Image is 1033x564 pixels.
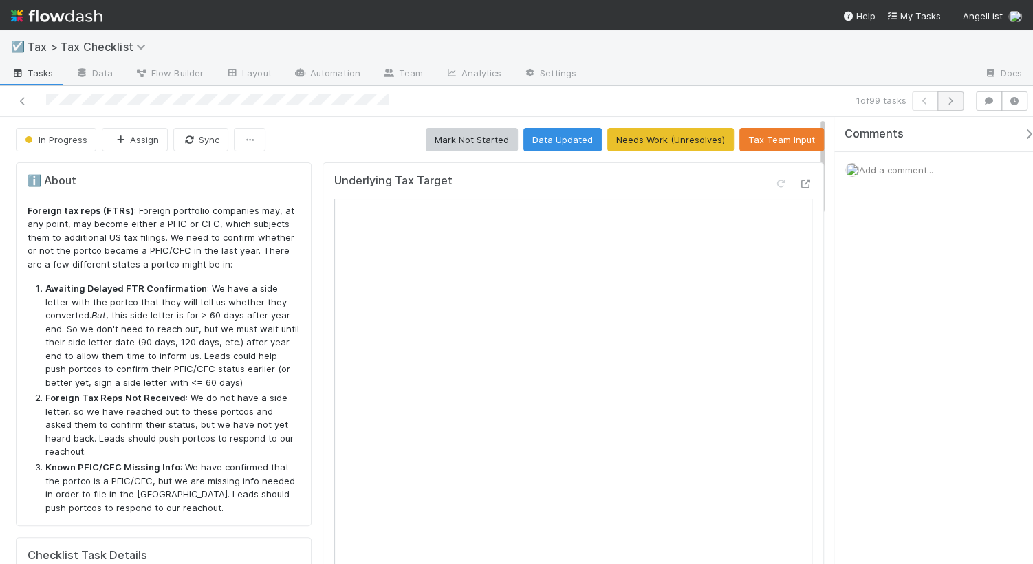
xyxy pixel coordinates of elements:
a: Automation [283,63,371,85]
img: avatar_45ea4894-10ca-450f-982d-dabe3bd75b0b.png [845,163,859,177]
em: But [91,310,106,321]
a: Settings [512,63,587,85]
li: : We do not have a side letter, so we have reached out to these portcos and asked them to confirm... [45,391,300,459]
strong: Foreign tax reps (FTRs) [28,205,134,216]
strong: Awaiting Delayed FTR Confirmation [45,283,207,294]
a: Layout [215,63,283,85]
a: Flow Builder [124,63,215,85]
button: Sync [173,128,228,151]
a: Analytics [434,63,512,85]
a: Docs [973,63,1033,85]
strong: Known PFIC/CFC Missing Info [45,462,180,473]
button: Tax Team Input [739,128,824,151]
h5: Underlying Tax Target [334,174,453,188]
span: Flow Builder [135,66,204,80]
h5: ℹ️ About [28,174,300,188]
p: : Foreign portfolio companies may, at any point, may become either a PFIC or CFC, which subjects ... [28,204,300,272]
li: : We have confirmed that the portco is a PFIC/CFC, but we are missing info needed in order to fil... [45,461,300,514]
img: logo-inverted-e16ddd16eac7371096b0.svg [11,4,102,28]
button: Data Updated [523,128,602,151]
span: Tax > Tax Checklist [28,40,153,54]
h5: Checklist Task Details [28,549,147,563]
span: AngelList [963,10,1003,21]
span: Add a comment... [859,164,933,175]
button: Mark Not Started [426,128,518,151]
div: Help [842,9,876,23]
button: Assign [102,128,168,151]
span: ☑️ [11,41,25,52]
strong: Foreign Tax Reps Not Received [45,392,186,403]
span: Comments [845,127,904,141]
button: Needs Work (Unresolves) [607,128,734,151]
a: Data [65,63,124,85]
span: 1 of 99 tasks [856,94,906,107]
span: My Tasks [887,10,941,21]
a: Team [371,63,434,85]
li: : We have a side letter with the portco that they will tell us whether they converted. , this sid... [45,282,300,389]
img: avatar_45ea4894-10ca-450f-982d-dabe3bd75b0b.png [1008,10,1022,23]
span: Tasks [11,66,54,80]
a: My Tasks [887,9,941,23]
